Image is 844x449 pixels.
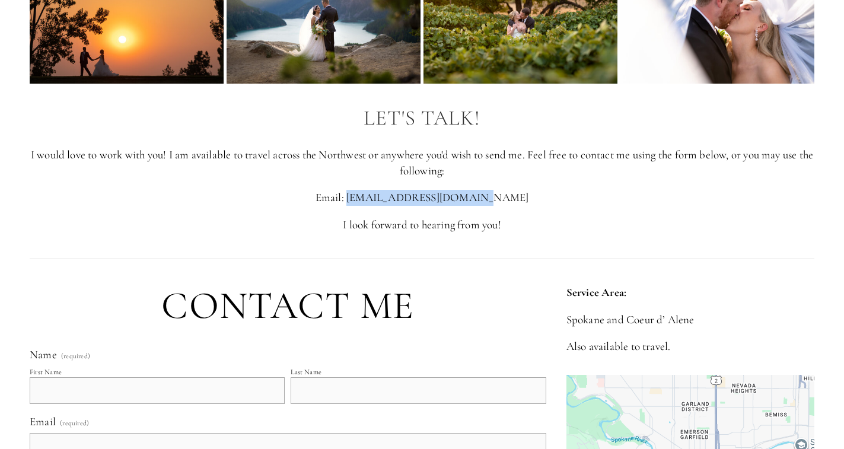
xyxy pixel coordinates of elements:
p: Also available to travel. [566,339,814,355]
strong: Service Area: [566,285,626,299]
p: I look forward to hearing from you! [30,217,814,233]
div: First Name [30,368,62,376]
span: (required) [60,415,89,431]
span: Name [30,348,57,361]
h1: Contact Me [30,285,546,327]
p: Email: [EMAIL_ADDRESS][DOMAIN_NAME] [30,190,814,206]
p: I would love to work with you! I am available to travel across the Northwest or anywhere you'd wi... [30,147,814,179]
span: Email [30,415,56,428]
div: Last Name [291,368,321,376]
span: (required) [61,352,90,359]
h2: Let's Talk! [30,107,814,130]
p: Spokane and Coeur d’ Alene [566,312,814,328]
